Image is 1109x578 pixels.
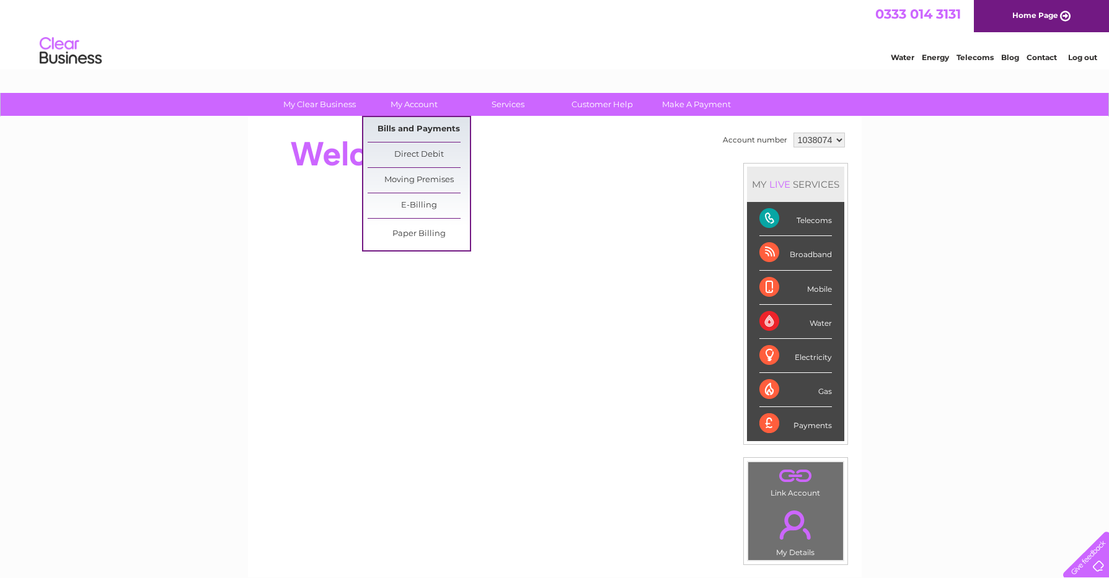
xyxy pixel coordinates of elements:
[759,271,832,305] div: Mobile
[759,373,832,407] div: Gas
[759,305,832,339] div: Water
[268,93,371,116] a: My Clear Business
[759,339,832,373] div: Electricity
[751,465,840,487] a: .
[759,202,832,236] div: Telecoms
[1068,53,1097,62] a: Log out
[368,222,470,247] a: Paper Billing
[457,93,559,116] a: Services
[767,178,793,190] div: LIVE
[759,407,832,440] div: Payments
[645,93,748,116] a: Make A Payment
[747,167,844,202] div: MY SERVICES
[720,129,790,151] td: Account number
[363,93,465,116] a: My Account
[748,500,844,561] td: My Details
[1001,53,1019,62] a: Blog
[551,93,653,116] a: Customer Help
[368,168,470,193] a: Moving Premises
[262,7,848,60] div: Clear Business is a trading name of Verastar Limited (registered in [GEOGRAPHIC_DATA] No. 3667643...
[875,6,961,22] a: 0333 014 3131
[759,236,832,270] div: Broadband
[751,503,840,546] a: .
[748,462,844,501] td: Link Account
[891,53,914,62] a: Water
[368,142,470,167] a: Direct Debit
[368,117,470,142] a: Bills and Payments
[957,53,994,62] a: Telecoms
[922,53,949,62] a: Energy
[1027,53,1057,62] a: Contact
[368,193,470,218] a: E-Billing
[39,32,102,70] img: logo.png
